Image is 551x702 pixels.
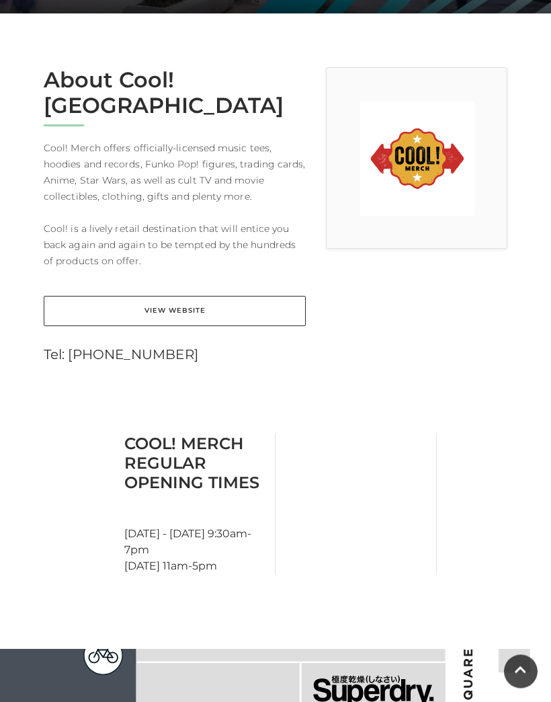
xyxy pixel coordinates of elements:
[44,141,306,270] p: Cool! Merch offers officially-licensed music tees, hoodies and records, Funko Pop! figures, tradi...
[44,297,306,327] a: View Website
[44,68,306,120] h2: About Cool! [GEOGRAPHIC_DATA]
[44,347,198,363] a: Tel: [PHONE_NUMBER]
[124,434,265,493] h3: Cool! Merch Regular Opening Times
[114,434,275,575] div: [DATE] - [DATE] 9:30am-7pm [DATE] 11am-5pm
